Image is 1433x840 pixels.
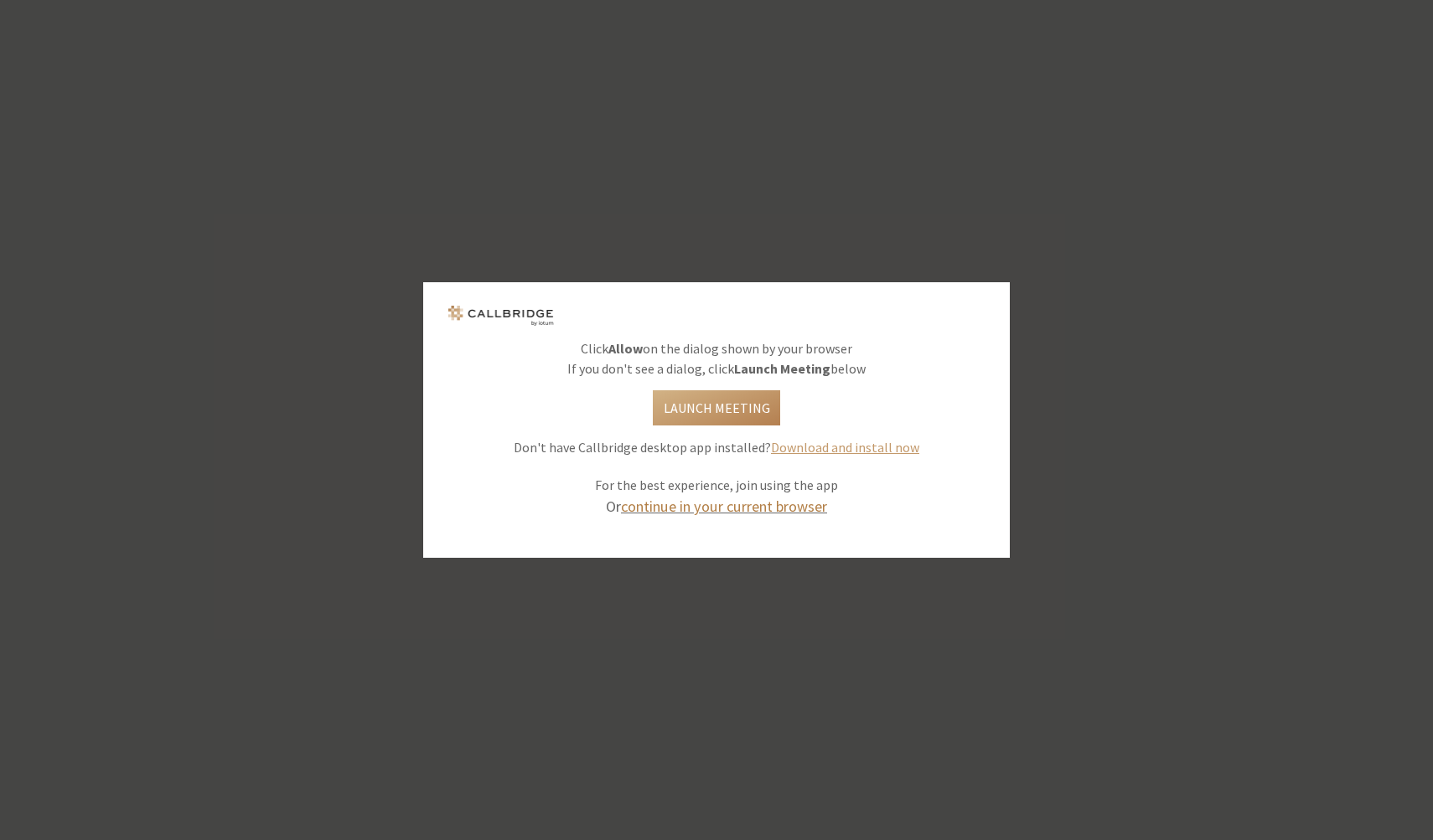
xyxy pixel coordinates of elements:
[771,439,919,456] a: Download and install now
[621,497,827,516] a: continue in your current browser
[504,495,930,518] div: Or
[608,340,643,357] b: Allow
[492,475,942,518] div: For the best experience, join using the app
[447,338,986,379] p: Click on the dialog shown by your browser If you don't see a dialog, click below
[653,390,781,425] button: Launch Meeting
[447,437,986,457] p: Don't have Callbridge desktop app installed?
[734,360,830,377] b: Launch Meeting
[447,306,555,326] img: logo.png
